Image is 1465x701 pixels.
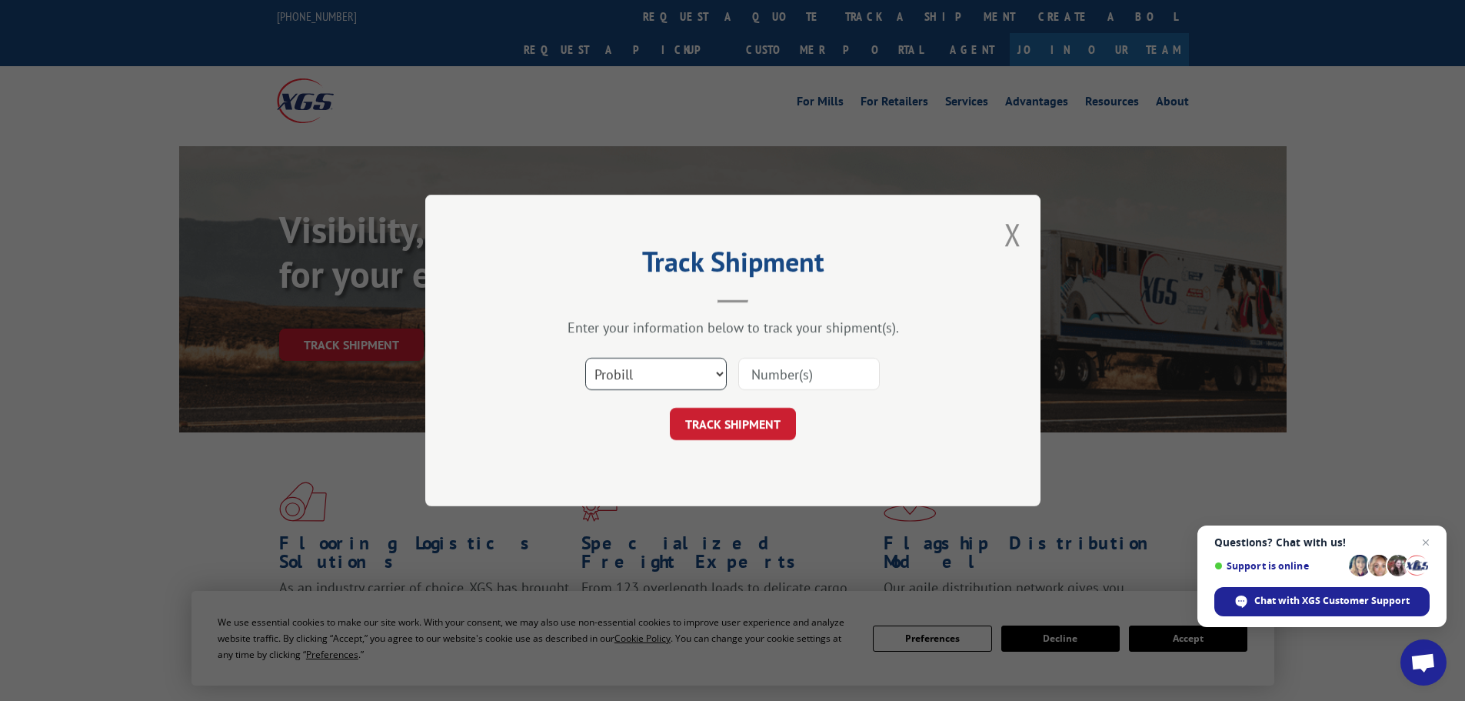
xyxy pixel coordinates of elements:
[1214,587,1430,616] span: Chat with XGS Customer Support
[1214,560,1343,572] span: Support is online
[670,408,796,440] button: TRACK SHIPMENT
[502,319,964,336] div: Enter your information below to track your shipment(s).
[502,251,964,280] h2: Track Shipment
[1004,214,1021,255] button: Close modal
[1400,639,1447,686] a: Open chat
[1254,594,1410,608] span: Chat with XGS Customer Support
[1214,536,1430,549] span: Questions? Chat with us!
[738,358,880,390] input: Number(s)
